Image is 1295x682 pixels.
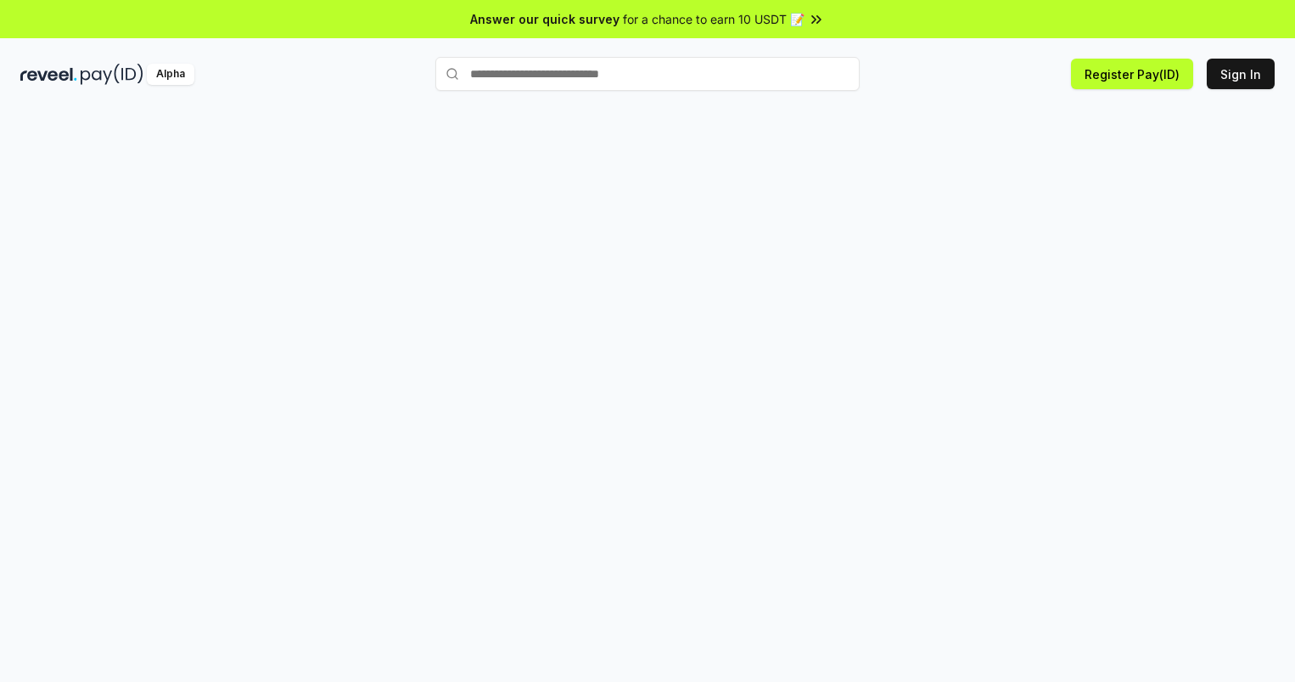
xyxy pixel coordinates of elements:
[147,64,194,85] div: Alpha
[623,10,804,28] span: for a chance to earn 10 USDT 📝
[1071,59,1193,89] button: Register Pay(ID)
[20,64,77,85] img: reveel_dark
[81,64,143,85] img: pay_id
[470,10,619,28] span: Answer our quick survey
[1207,59,1275,89] button: Sign In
